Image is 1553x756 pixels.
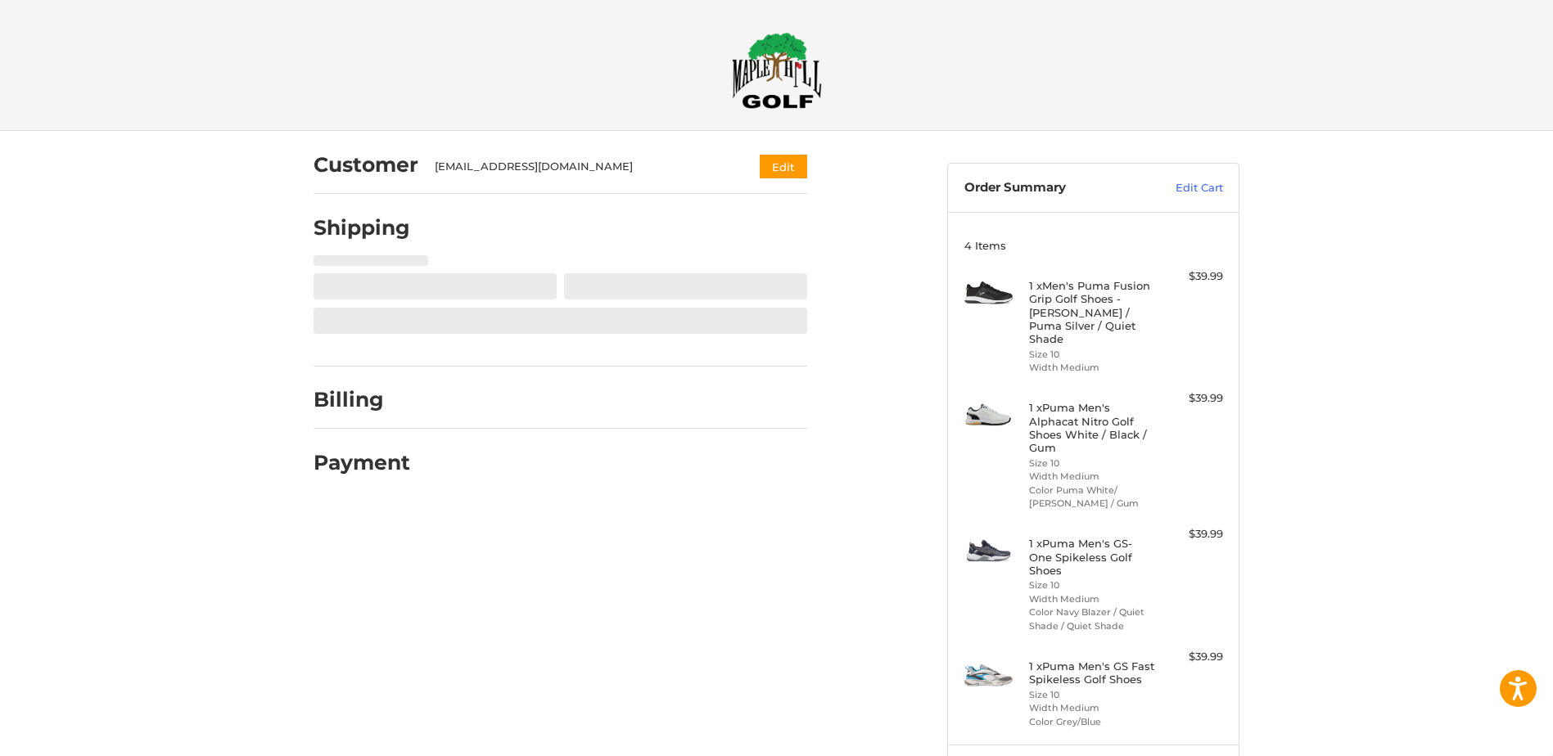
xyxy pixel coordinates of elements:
li: Size 10 [1029,688,1154,702]
h2: Shipping [314,215,410,241]
h3: Order Summary [964,180,1140,196]
li: Size 10 [1029,348,1154,362]
div: $39.99 [1158,390,1223,407]
li: Color Puma White/ [PERSON_NAME] / Gum [1029,484,1154,511]
div: $39.99 [1158,649,1223,665]
button: Edit [760,155,807,178]
li: Width Medium [1029,592,1154,606]
div: $39.99 [1158,268,1223,285]
h4: 1 x Puma Men's GS-One Spikeless Golf Shoes [1029,537,1154,577]
h2: Customer [314,152,418,178]
li: Color Grey/Blue [1029,715,1154,729]
h3: 4 Items [964,239,1223,252]
img: Maple Hill Golf [732,32,822,109]
div: [EMAIL_ADDRESS][DOMAIN_NAME] [435,159,729,175]
li: Width Medium [1029,361,1154,375]
h4: 1 x Men's Puma Fusion Grip Golf Shoes - [PERSON_NAME] / Puma Silver / Quiet Shade [1029,279,1154,345]
li: Color Navy Blazer / Quiet Shade / Quiet Shade [1029,605,1154,632]
li: Size 10 [1029,578,1154,592]
li: Size 10 [1029,457,1154,470]
a: Edit Cart [1140,180,1223,196]
h2: Billing [314,387,409,412]
div: $39.99 [1158,526,1223,542]
li: Width Medium [1029,701,1154,715]
h4: 1 x Puma Men's GS Fast Spikeless Golf Shoes [1029,659,1154,686]
h2: Payment [314,450,410,475]
li: Width Medium [1029,470,1154,484]
h4: 1 x Puma Men's Alphacat Nitro Golf Shoes White / Black / Gum [1029,401,1154,454]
